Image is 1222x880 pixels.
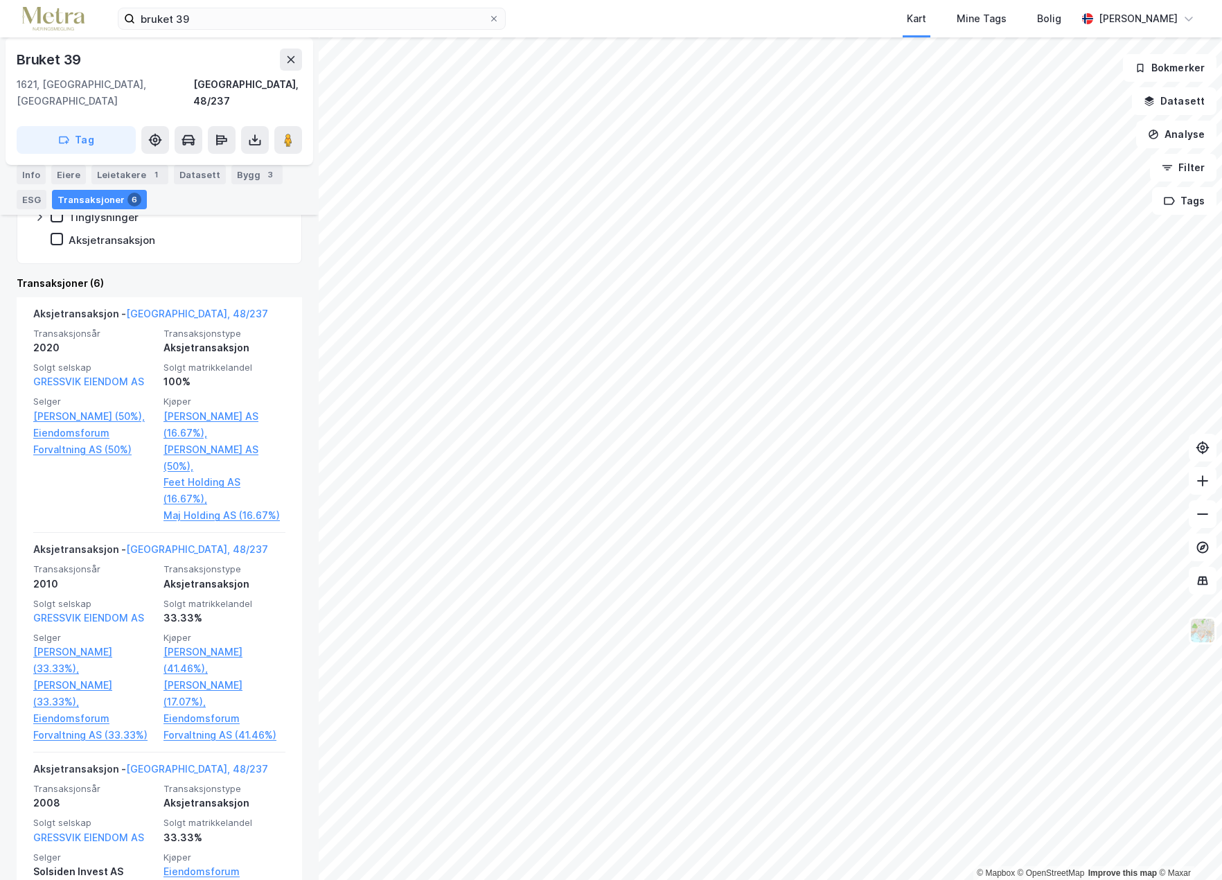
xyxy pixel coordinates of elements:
span: Transaksjonsår [33,783,155,795]
a: GRESSVIK EIENDOM AS [33,831,144,843]
div: Aksjetransaksjon - [33,306,268,328]
a: [PERSON_NAME] AS (50%), [163,441,285,475]
button: Datasett [1132,87,1216,115]
div: 2010 [33,576,155,592]
div: Kontrollprogram for chat [1153,813,1222,880]
div: 2008 [33,795,155,811]
div: Aksjetransaksjon [163,340,285,356]
div: Bygg [231,165,283,184]
a: [PERSON_NAME] (33.33%), [33,677,155,710]
button: Tag [17,126,136,154]
div: Transaksjoner [52,190,147,209]
div: Aksjetransaksjon - [33,761,268,783]
div: Leietakere [91,165,168,184]
div: 1 [149,168,163,182]
span: Solgt matrikkelandel [163,362,285,373]
div: 6 [127,193,141,206]
div: Info [17,165,46,184]
div: Mine Tags [957,10,1007,27]
span: Solgt selskap [33,362,155,373]
div: Aksjetransaksjon [69,234,155,247]
div: 33.33% [163,829,285,846]
div: 33.33% [163,610,285,626]
a: [PERSON_NAME] AS (16.67%), [163,408,285,441]
span: Solgt matrikkelandel [163,598,285,610]
a: [PERSON_NAME] (41.46%), [163,644,285,677]
div: Aksjetransaksjon [163,576,285,592]
a: [GEOGRAPHIC_DATA], 48/237 [126,543,268,555]
a: [GEOGRAPHIC_DATA], 48/237 [126,763,268,775]
span: Transaksjonstype [163,783,285,795]
a: Eiendomsforum Forvaltning AS (33.33%) [33,710,155,743]
div: Kart [907,10,926,27]
div: Eiere [51,165,86,184]
button: Analyse [1136,121,1216,148]
span: Solgt selskap [33,598,155,610]
span: Solgt matrikkelandel [163,817,285,829]
div: [GEOGRAPHIC_DATA], 48/237 [193,76,302,109]
a: Maj Holding AS (16.67%) [163,507,285,524]
button: Bokmerker [1123,54,1216,82]
input: Søk på adresse, matrikkel, gårdeiere, leietakere eller personer [135,8,488,29]
div: 100% [163,373,285,390]
span: Kjøper [163,632,285,644]
div: 1621, [GEOGRAPHIC_DATA], [GEOGRAPHIC_DATA] [17,76,193,109]
button: Filter [1150,154,1216,182]
img: Z [1189,617,1216,644]
div: Datasett [174,165,226,184]
img: metra-logo.256734c3b2bbffee19d4.png [22,7,85,31]
a: Improve this map [1088,868,1157,878]
button: Tags [1152,187,1216,215]
span: Kjøper [163,852,285,863]
div: 2020 [33,340,155,356]
div: Bruket 39 [17,49,84,71]
span: Transaksjonsår [33,328,155,340]
span: Transaksjonstype [163,563,285,575]
div: Transaksjoner (6) [17,275,302,292]
a: [PERSON_NAME] (50%), [33,408,155,425]
iframe: Chat Widget [1153,813,1222,880]
a: Mapbox [977,868,1015,878]
div: Tinglysninger [69,211,139,224]
a: OpenStreetMap [1018,868,1085,878]
a: [PERSON_NAME] (17.07%), [163,677,285,710]
a: [GEOGRAPHIC_DATA], 48/237 [126,308,268,319]
div: Bolig [1037,10,1061,27]
div: Aksjetransaksjon [163,795,285,811]
a: Eiendomsforum Forvaltning AS (41.46%) [163,710,285,743]
a: Feet Holding AS (16.67%), [163,474,285,507]
div: ESG [17,190,46,209]
span: Selger [33,632,155,644]
a: [PERSON_NAME] (33.33%), [33,644,155,677]
a: GRESSVIK EIENDOM AS [33,376,144,387]
a: Eiendomsforum Forvaltning AS (50%) [33,425,155,458]
span: Transaksjonstype [163,328,285,340]
span: Transaksjonsår [33,563,155,575]
span: Solgt selskap [33,817,155,829]
span: Selger [33,396,155,407]
span: Selger [33,852,155,863]
div: [PERSON_NAME] [1099,10,1178,27]
div: Aksjetransaksjon - [33,541,268,563]
span: Kjøper [163,396,285,407]
a: GRESSVIK EIENDOM AS [33,612,144,624]
div: 3 [263,168,277,182]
